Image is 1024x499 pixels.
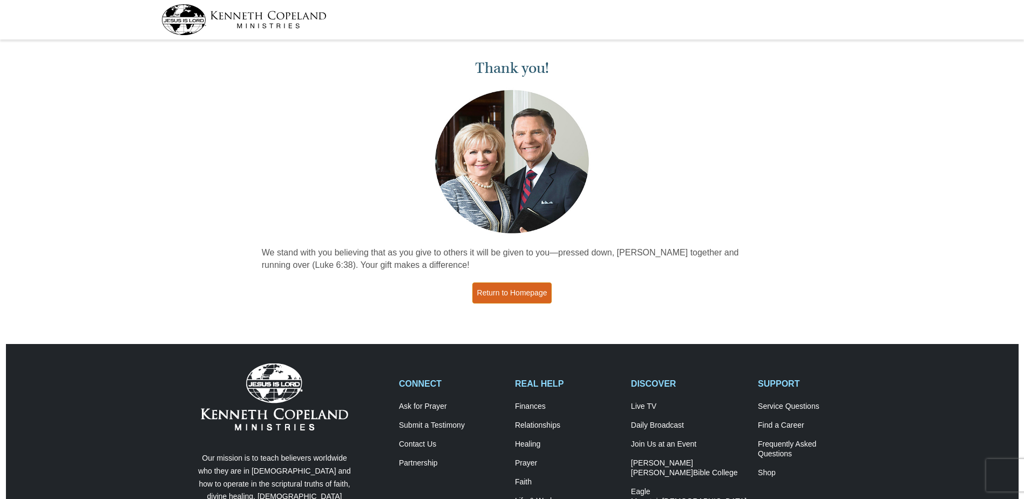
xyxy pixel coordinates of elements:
[161,4,327,35] img: kcm-header-logo.svg
[432,87,592,236] img: Kenneth and Gloria
[693,468,738,477] span: Bible College
[515,477,620,487] a: Faith
[515,458,620,468] a: Prayer
[515,421,620,430] a: Relationships
[399,421,504,430] a: Submit a Testimony
[631,379,747,389] h2: DISCOVER
[515,402,620,412] a: Finances
[262,247,763,272] p: We stand with you believing that as you give to others it will be given to you—pressed down, [PER...
[515,379,620,389] h2: REAL HELP
[631,440,747,449] a: Join Us at an Event
[262,59,763,77] h1: Thank you!
[399,440,504,449] a: Contact Us
[399,379,504,389] h2: CONNECT
[758,440,863,459] a: Frequently AskedQuestions
[758,468,863,478] a: Shop
[758,402,863,412] a: Service Questions
[201,363,348,430] img: Kenneth Copeland Ministries
[472,282,552,304] a: Return to Homepage
[515,440,620,449] a: Healing
[631,402,747,412] a: Live TV
[399,458,504,468] a: Partnership
[631,458,747,478] a: [PERSON_NAME] [PERSON_NAME]Bible College
[631,421,747,430] a: Daily Broadcast
[399,402,504,412] a: Ask for Prayer
[758,379,863,389] h2: SUPPORT
[758,421,863,430] a: Find a Career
